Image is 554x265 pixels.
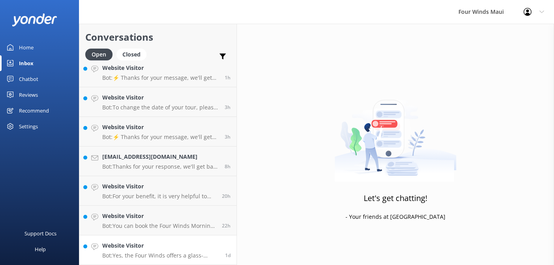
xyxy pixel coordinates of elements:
[79,147,237,176] a: [EMAIL_ADDRESS][DOMAIN_NAME]Bot:Thanks for your response, we'll get back to you as soon as we can...
[334,83,456,182] img: artwork of a man stealing a conversation from at giant smartphone
[102,133,219,141] p: Bot: ⚡ Thanks for your message, we'll get back to you as soon as we can. Feel free to also call a...
[364,192,427,205] h3: Let's get chatting!
[102,222,216,229] p: Bot: You can book the Four Winds Morning Tour to Molokini, which features a glass-bottom viewing ...
[79,58,237,87] a: Website VisitorBot:⚡ Thanks for your message, we'll get back to you as soon as we can. Feel free ...
[102,74,219,81] p: Bot: ⚡ Thanks for your message, we'll get back to you as soon as we can. Feel free to also call a...
[102,252,219,259] p: Bot: Yes, the Four Winds offers a glass-bottom viewing room. It is the only vessel on Maui with a...
[225,163,231,170] span: Aug 24 2025 02:15am (UTC -10:00) Pacific/Honolulu
[102,182,216,191] h4: Website Visitor
[79,235,237,265] a: Website VisitorBot:Yes, the Four Winds offers a glass-bottom viewing room. It is the only vessel ...
[35,241,46,257] div: Help
[19,55,34,71] div: Inbox
[19,39,34,55] div: Home
[12,13,57,26] img: yonder-white-logo.png
[225,133,231,140] span: Aug 24 2025 07:14am (UTC -10:00) Pacific/Honolulu
[102,193,216,200] p: Bot: For your benefit, it is very helpful to have some experience in the water. Your safety is ou...
[79,117,237,147] a: Website VisitorBot:⚡ Thanks for your message, we'll get back to you as soon as we can. Feel free ...
[102,64,219,72] h4: Website Visitor
[225,104,231,111] span: Aug 24 2025 07:22am (UTC -10:00) Pacific/Honolulu
[102,212,216,220] h4: Website Visitor
[85,30,231,45] h2: Conversations
[222,222,231,229] span: Aug 23 2025 12:58pm (UTC -10:00) Pacific/Honolulu
[79,87,237,117] a: Website VisitorBot:To change the date of your tour, please call [PHONE_NUMBER] between the hours ...
[222,193,231,199] span: Aug 23 2025 02:17pm (UTC -10:00) Pacific/Honolulu
[102,123,219,132] h4: Website Visitor
[85,50,116,58] a: Open
[346,212,445,221] p: - Your friends at [GEOGRAPHIC_DATA]
[116,49,146,60] div: Closed
[24,226,56,241] div: Support Docs
[79,206,237,235] a: Website VisitorBot:You can book the Four Winds Morning Tour to Molokini, which features a glass-b...
[19,103,49,118] div: Recommend
[116,50,150,58] a: Closed
[19,87,38,103] div: Reviews
[85,49,113,60] div: Open
[19,118,38,134] div: Settings
[102,93,219,102] h4: Website Visitor
[225,252,231,259] span: Aug 23 2025 10:50am (UTC -10:00) Pacific/Honolulu
[19,71,38,87] div: Chatbot
[102,152,219,161] h4: [EMAIL_ADDRESS][DOMAIN_NAME]
[102,104,219,111] p: Bot: To change the date of your tour, please call [PHONE_NUMBER] between the hours of 8:00 am – 5...
[102,241,219,250] h4: Website Visitor
[79,176,237,206] a: Website VisitorBot:For your benefit, it is very helpful to have some experience in the water. You...
[225,74,231,81] span: Aug 24 2025 09:42am (UTC -10:00) Pacific/Honolulu
[102,163,219,170] p: Bot: Thanks for your response, we'll get back to you as soon as we can during opening hours.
